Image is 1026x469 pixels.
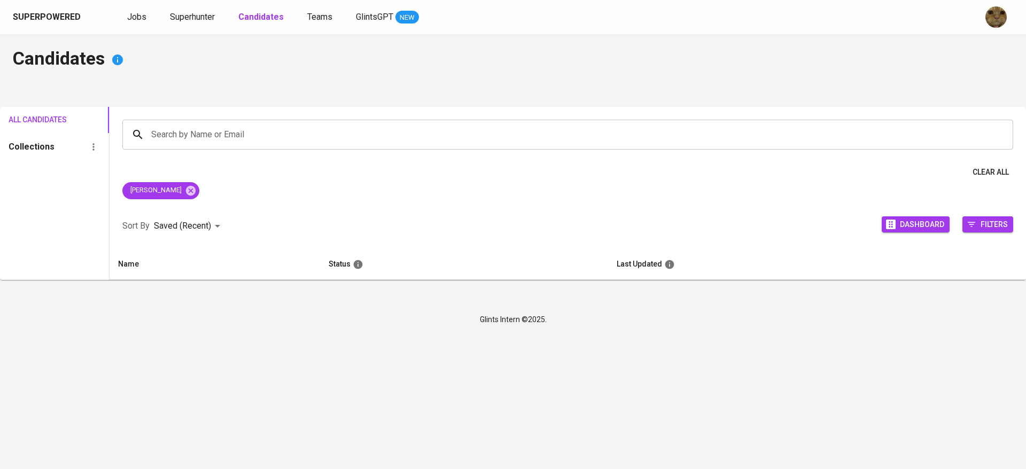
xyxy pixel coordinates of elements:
[170,11,217,24] a: Superhunter
[154,220,211,232] p: Saved (Recent)
[9,139,55,154] h6: Collections
[882,216,950,232] button: Dashboard
[9,113,53,127] span: All Candidates
[122,220,150,232] p: Sort By
[962,216,1013,232] button: Filters
[356,12,393,22] span: GlintsGPT
[127,11,149,24] a: Jobs
[968,162,1013,182] button: Clear All
[981,217,1008,231] span: Filters
[985,6,1007,28] img: ec6c0910-f960-4a00-a8f8-c5744e41279e.jpg
[320,249,608,280] th: Status
[356,11,419,24] a: GlintsGPT NEW
[238,12,284,22] b: Candidates
[170,12,215,22] span: Superhunter
[307,11,335,24] a: Teams
[154,216,224,236] div: Saved (Recent)
[608,249,1026,280] th: Last Updated
[13,47,1013,73] h4: Candidates
[973,166,1009,179] span: Clear All
[110,249,320,280] th: Name
[395,12,419,23] span: NEW
[900,217,944,231] span: Dashboard
[238,11,286,24] a: Candidates
[83,9,97,25] img: app logo
[127,12,146,22] span: Jobs
[13,11,81,24] div: Superpowered
[307,12,332,22] span: Teams
[122,182,199,199] div: [PERSON_NAME]
[13,9,97,25] a: Superpoweredapp logo
[122,185,188,196] span: [PERSON_NAME]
